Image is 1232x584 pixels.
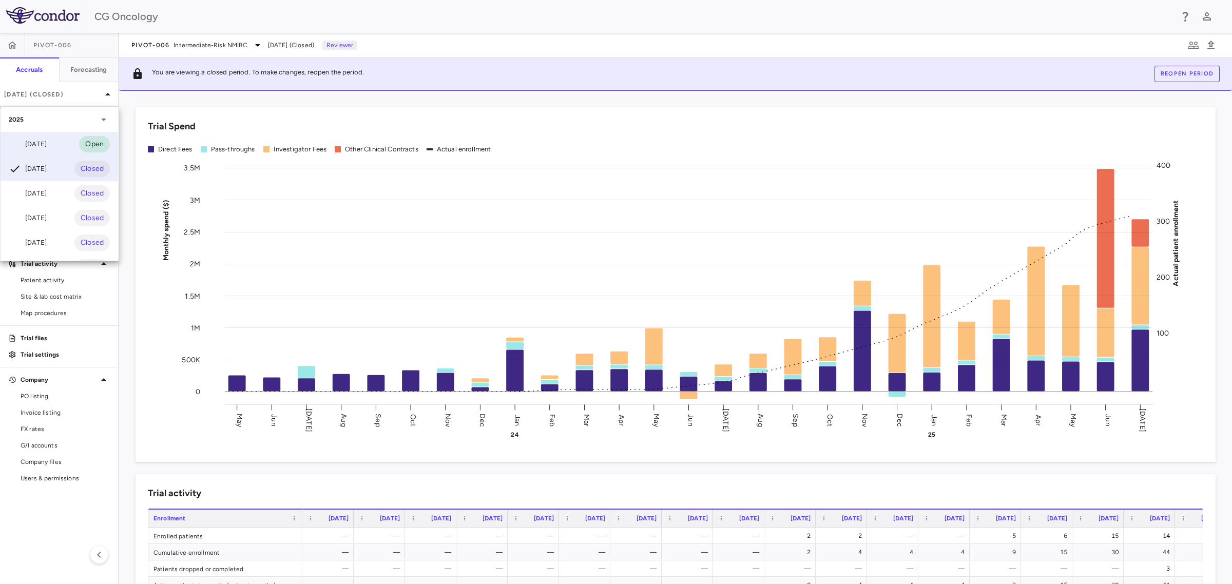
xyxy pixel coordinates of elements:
[9,237,47,249] div: [DATE]
[79,139,110,150] span: Open
[1,107,118,132] div: 2025
[74,212,110,224] span: Closed
[9,115,24,124] p: 2025
[9,138,47,150] div: [DATE]
[9,212,47,224] div: [DATE]
[9,163,47,175] div: [DATE]
[74,188,110,199] span: Closed
[9,187,47,200] div: [DATE]
[74,237,110,248] span: Closed
[74,163,110,174] span: Closed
